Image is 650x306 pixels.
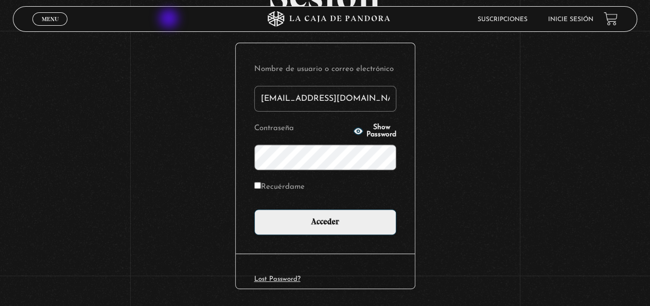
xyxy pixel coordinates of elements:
[38,25,62,32] span: Cerrar
[42,16,59,22] span: Menu
[254,62,396,78] label: Nombre de usuario o correo electrónico
[254,276,301,282] a: Lost Password?
[254,209,396,235] input: Acceder
[353,124,396,138] button: Show Password
[254,121,350,137] label: Contraseña
[254,179,305,195] label: Recuérdame
[604,12,618,26] a: View your shopping cart
[548,16,593,23] a: Inicie sesión
[366,124,396,138] span: Show Password
[254,182,261,189] input: Recuérdame
[478,16,528,23] a: Suscripciones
